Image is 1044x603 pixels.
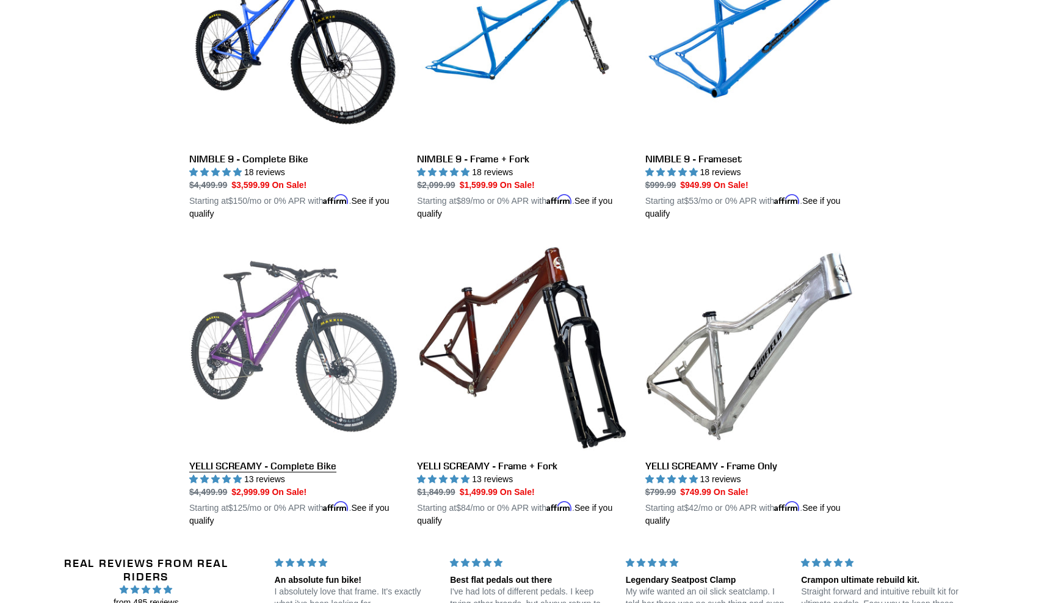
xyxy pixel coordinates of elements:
div: Legendary Seatpost Clamp [626,574,787,587]
div: 5 stars [626,557,787,569]
span: 4.96 stars [53,583,241,596]
div: 5 stars [275,557,436,569]
div: 5 stars [801,557,962,569]
div: Best flat pedals out there [450,574,611,587]
div: Crampon ultimate rebuild kit. [801,574,962,587]
div: An absolute fun bike! [275,574,436,587]
div: 5 stars [450,557,611,569]
h2: Real Reviews from Real Riders [53,557,241,583]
